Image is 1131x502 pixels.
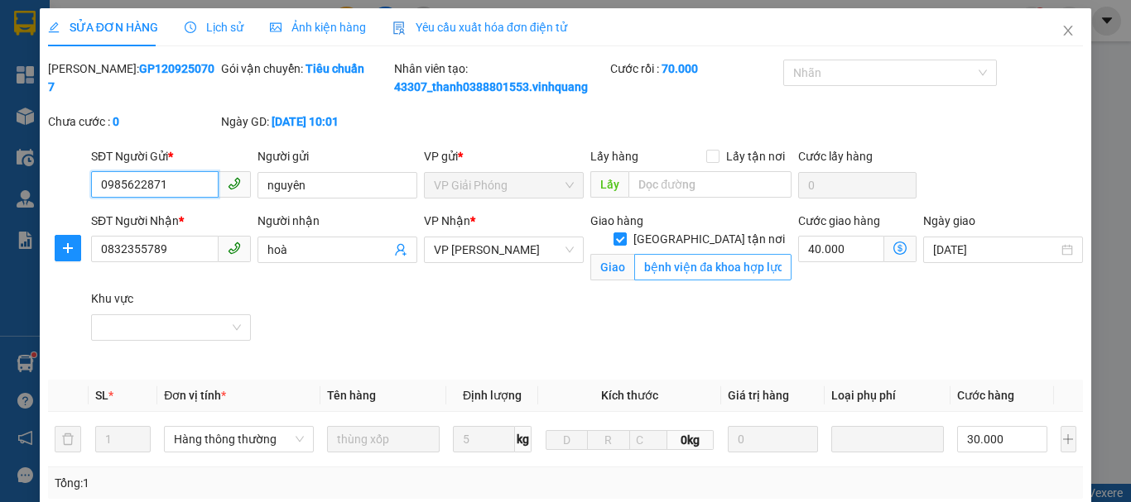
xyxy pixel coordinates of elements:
div: [PERSON_NAME]: [48,60,218,96]
span: Định lượng [463,389,522,402]
input: VD: Bàn, Ghế [327,426,440,452]
b: 43307_thanh0388801553.vinhquang [394,80,588,93]
span: 0kg [667,430,715,450]
span: Giao [590,254,634,280]
th: Loại phụ phí [825,380,951,412]
span: Ảnh kiện hàng [270,21,366,34]
input: C [629,430,667,450]
span: Yêu cầu xuất hóa đơn điện tử [392,21,567,34]
span: Giao hàng [590,214,643,227]
span: edit [48,22,60,33]
div: Người gửi [257,147,417,165]
span: phone [228,177,241,190]
span: clock-circle [185,22,196,33]
button: plus [55,235,81,261]
div: SĐT Người Gửi [91,147,251,165]
span: close [1061,24,1075,37]
span: VP Giải Phóng [434,173,574,198]
div: SĐT Người Nhận [91,212,251,230]
input: Dọc đường [628,171,792,198]
span: Cước hàng [957,389,1014,402]
span: Lấy [590,171,628,198]
input: R [587,430,629,450]
span: Tên hàng [327,389,376,402]
div: VP gửi [424,147,584,165]
span: VP Nhận [424,214,470,227]
span: picture [270,22,282,33]
input: 0 [728,426,818,452]
span: Lịch sử [185,21,243,34]
div: Ngày GD: [221,112,391,131]
input: Giao tận nơi [634,254,792,280]
label: Cước lấy hàng [798,150,873,163]
label: Cước giao hàng [798,214,880,227]
input: Ngày giao [933,241,1058,259]
span: Hàng thông thường [174,427,304,452]
div: Tổng: 1 [55,474,438,492]
span: dollar-circle [893,241,907,255]
div: Chưa cước : [48,112,218,131]
div: Khu vực [91,289,251,308]
span: Đơn vị tính [164,389,226,402]
b: [DATE] 10:01 [272,115,339,128]
div: Nhân viên tạo: [394,60,607,96]
input: Cước giao hàng [798,236,884,262]
input: D [546,430,588,450]
span: SỬA ĐƠN HÀNG [48,21,158,34]
b: 70.000 [662,62,698,75]
div: Người nhận [257,212,417,230]
img: icon [392,22,406,35]
label: Ngày giao [923,214,975,227]
span: user-add [394,243,407,256]
span: [GEOGRAPHIC_DATA] tận nơi [627,230,792,248]
input: Cước lấy hàng [798,172,917,198]
span: Lấy hàng [590,150,638,163]
span: phone [228,241,241,255]
span: Giá trị hàng [728,389,789,402]
div: Gói vận chuyển: [221,60,391,78]
b: 0 [113,115,119,128]
span: Kích thước [601,389,658,402]
b: Tiêu chuẩn [306,62,364,75]
div: Cước rồi : [610,60,780,78]
span: VP LÊ HỒNG PHONG [434,237,574,262]
span: SL [95,389,108,402]
span: plus [55,241,80,255]
span: Lấy tận nơi [720,147,792,165]
button: delete [55,426,81,452]
button: plus [1061,426,1076,452]
span: kg [515,426,532,452]
button: Close [1045,8,1091,55]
